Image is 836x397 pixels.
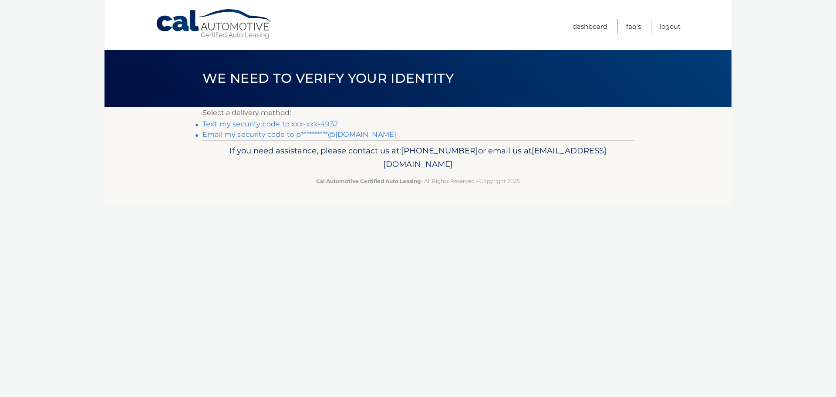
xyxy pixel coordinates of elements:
a: Logout [660,19,681,34]
strong: Cal Automotive Certified Auto Leasing [316,178,421,184]
p: Select a delivery method: [202,107,634,119]
a: Text my security code to xxx-xxx-4932 [202,120,338,128]
p: If you need assistance, please contact us at: or email us at [208,144,628,172]
a: Dashboard [573,19,607,34]
a: Email my security code to p**********@[DOMAIN_NAME] [202,130,396,139]
a: FAQ's [626,19,641,34]
p: - All Rights Reserved - Copyright 2025 [208,176,628,186]
a: Cal Automotive [155,9,273,40]
span: [PHONE_NUMBER] [401,146,478,156]
span: We need to verify your identity [202,70,454,86]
